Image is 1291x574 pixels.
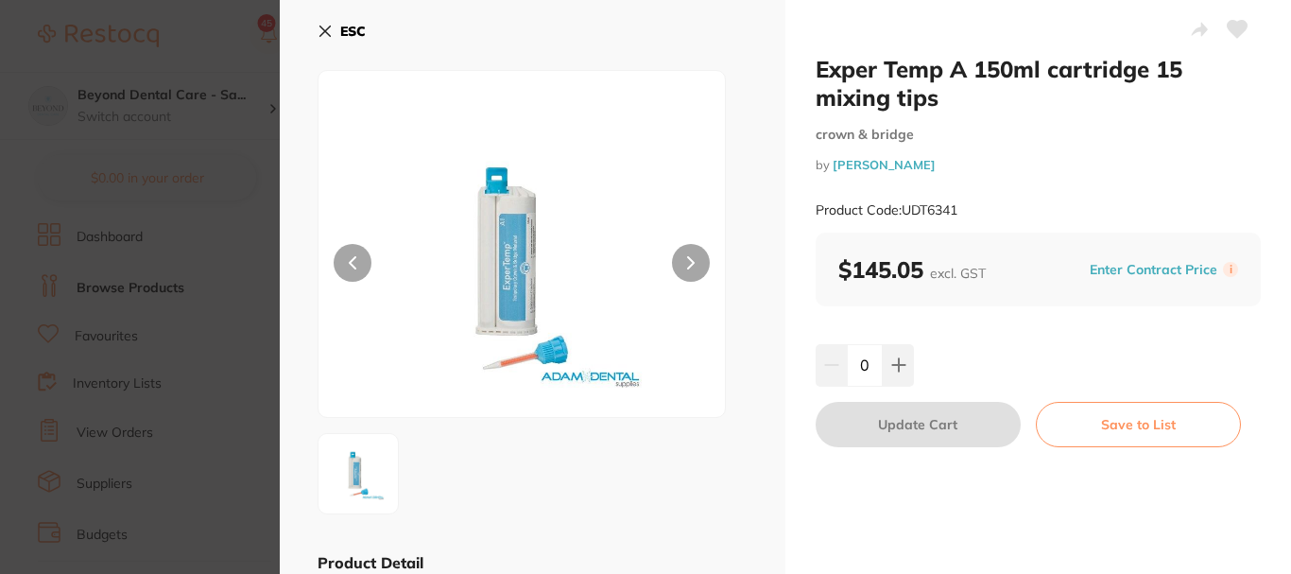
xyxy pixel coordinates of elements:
h2: Exper Temp A 150ml cartridge 15 mixing tips [816,55,1261,112]
img: NDEuanBn [400,118,644,417]
span: excl. GST [930,265,986,282]
img: NDEuanBn [324,440,392,508]
button: Update Cart [816,402,1021,447]
b: $145.05 [838,255,986,284]
label: i [1223,262,1238,277]
button: Enter Contract Price [1084,261,1223,279]
a: [PERSON_NAME] [833,157,936,172]
b: ESC [340,23,366,40]
small: by [816,158,1261,172]
small: Product Code: UDT6341 [816,202,957,218]
b: Product Detail [318,553,423,572]
button: ESC [318,15,366,47]
small: crown & bridge [816,127,1261,143]
button: Save to List [1036,402,1241,447]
